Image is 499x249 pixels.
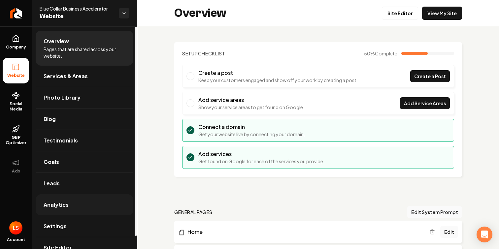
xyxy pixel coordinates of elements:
h3: Add service areas [198,96,304,104]
button: Ads [3,153,29,179]
span: Photo Library [44,94,81,102]
span: Services & Areas [44,72,88,80]
span: Analytics [44,201,69,209]
span: Leads [44,179,60,187]
span: Pages that are shared across your website. [44,46,125,59]
span: Add Service Areas [404,100,446,107]
h2: Overview [174,7,226,20]
a: GBP Optimizer [3,120,29,151]
a: Site Editor [382,7,418,20]
span: Create a Post [414,73,446,80]
p: Show your service areas to get found on Google. [198,104,304,110]
a: Analytics [36,194,133,215]
a: Home [178,228,430,236]
h2: general pages [174,209,213,215]
span: Testimonials [44,137,78,144]
h3: Connect a domain [198,123,305,131]
a: Leads [36,173,133,194]
img: Logan Sendle [9,221,22,234]
a: Services & Areas [36,66,133,87]
div: Open Intercom Messenger [477,227,492,242]
span: 50 % [364,50,397,57]
span: GBP Optimizer [3,135,29,145]
button: Open user button [9,221,22,234]
span: Complete [375,50,397,56]
a: Social Media [3,86,29,117]
a: View My Site [422,7,462,20]
span: Goals [44,158,59,166]
button: Edit System Prompt [407,206,462,218]
span: Social Media [3,101,29,112]
span: Setup [182,50,198,56]
p: Get your website live by connecting your domain. [198,131,305,138]
h3: Add services [198,150,324,158]
a: Create a Post [410,70,450,82]
h2: Checklist [182,50,225,57]
p: Keep your customers engaged and show off your work by creating a post. [198,77,358,83]
a: Edit [440,226,458,238]
a: Blog [36,109,133,130]
a: Settings [36,216,133,237]
a: Testimonials [36,130,133,151]
a: Photo Library [36,87,133,108]
span: Settings [44,222,67,230]
span: Website [5,73,27,78]
a: Goals [36,151,133,172]
span: Blue Collar Business Accelerator [40,5,114,12]
span: Account [7,237,25,242]
span: Overview [44,37,69,45]
img: Rebolt Logo [10,8,22,18]
span: Ads [9,169,23,174]
span: Blog [44,115,56,123]
span: Website [40,12,114,21]
p: Get found on Google for each of the services you provide. [198,158,324,165]
h3: Create a post [198,69,358,77]
span: Company [3,45,29,50]
a: Add Service Areas [400,97,450,109]
a: Company [3,29,29,55]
